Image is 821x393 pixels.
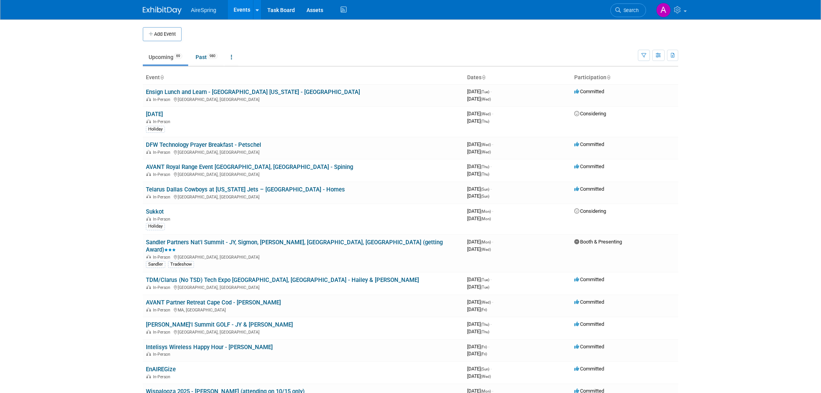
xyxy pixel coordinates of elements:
span: (Tue) [481,285,489,289]
span: [DATE] [467,193,489,199]
span: In-Person [153,374,173,379]
span: In-Person [153,285,173,290]
span: [DATE] [467,321,492,327]
a: TDM/Clarus (No TSD) Tech Expo [GEOGRAPHIC_DATA], [GEOGRAPHIC_DATA] - Hailey & [PERSON_NAME] [146,276,419,283]
span: (Thu) [481,119,489,123]
span: (Sun) [481,194,489,198]
div: Holiday [146,126,165,133]
span: (Mon) [481,240,491,244]
span: (Tue) [481,90,489,94]
a: Ensign Lunch and Learn - [GEOGRAPHIC_DATA] [US_STATE] - [GEOGRAPHIC_DATA] [146,89,360,96]
span: (Thu) [481,165,489,169]
span: 69 [174,53,182,59]
div: Holiday [146,223,165,230]
a: [PERSON_NAME]'l Summit GOLF - JY & [PERSON_NAME] [146,321,293,328]
span: (Fri) [481,308,487,312]
span: - [492,208,493,214]
div: [GEOGRAPHIC_DATA], [GEOGRAPHIC_DATA] [146,193,461,200]
span: Search [621,7,639,13]
span: (Thu) [481,330,489,334]
span: Committed [574,276,604,282]
span: [DATE] [467,344,489,350]
span: (Mon) [481,217,491,221]
span: Considering [574,111,606,117]
a: EnAIREGize [146,366,176,373]
span: - [490,321,492,327]
a: Sort by Participation Type [606,74,610,80]
img: In-Person Event [146,97,151,101]
span: [DATE] [467,149,491,155]
img: In-Person Event [146,374,151,378]
span: In-Person [153,150,173,155]
img: ExhibitDay [143,7,182,14]
span: [DATE] [467,239,493,245]
span: [DATE] [467,111,493,117]
a: Telarus Dallas Cowboys at [US_STATE] Jets – [GEOGRAPHIC_DATA] - Homes [146,186,345,193]
span: Committed [574,344,604,350]
button: Add Event [143,27,182,41]
span: - [490,276,492,282]
span: AireSpring [191,7,216,13]
span: - [490,163,492,169]
span: In-Person [153,172,173,177]
div: [GEOGRAPHIC_DATA], [GEOGRAPHIC_DATA] [146,96,461,102]
span: (Sun) [481,367,489,371]
span: In-Person [153,255,173,260]
span: - [490,186,492,192]
span: Considering [574,208,606,214]
span: Committed [574,141,604,147]
span: - [492,111,493,117]
a: Search [610,3,646,17]
a: Sort by Event Name [160,74,164,80]
span: Committed [574,163,604,169]
div: [GEOGRAPHIC_DATA], [GEOGRAPHIC_DATA] [146,254,461,260]
th: Event [143,71,464,84]
span: In-Person [153,352,173,357]
img: In-Person Event [146,195,151,198]
div: [GEOGRAPHIC_DATA], [GEOGRAPHIC_DATA] [146,329,461,335]
a: Sort by Start Date [482,74,485,80]
span: [DATE] [467,96,491,102]
span: [DATE] [467,276,492,282]
span: (Thu) [481,172,489,176]
div: [GEOGRAPHIC_DATA], [GEOGRAPHIC_DATA] [146,284,461,290]
span: [DATE] [467,366,492,372]
span: [DATE] [467,329,489,334]
span: In-Person [153,330,173,335]
th: Dates [464,71,571,84]
span: In-Person [153,97,173,102]
a: DFW Technology Prayer Breakfast - Petschel [146,141,261,148]
span: [DATE] [467,373,491,379]
img: Aila Ortiaga [656,3,671,17]
div: [GEOGRAPHIC_DATA], [GEOGRAPHIC_DATA] [146,149,461,155]
span: - [490,89,492,94]
a: Sukkot [146,208,164,215]
span: [DATE] [467,118,489,124]
a: [DATE] [146,111,163,118]
a: Past980 [190,50,223,64]
span: - [488,344,489,350]
div: Sandler [146,261,165,268]
span: (Sun) [481,187,489,191]
span: Committed [574,186,604,192]
span: In-Person [153,119,173,124]
span: In-Person [153,308,173,313]
span: [DATE] [467,284,489,290]
span: (Mon) [481,209,491,214]
img: In-Person Event [146,150,151,154]
a: AVANT Partner Retreat Cape Cod - [PERSON_NAME] [146,299,281,306]
span: Booth & Presenting [574,239,622,245]
span: [DATE] [467,186,492,192]
img: In-Person Event [146,172,151,176]
a: Intelisys Wireless Happy Hour - [PERSON_NAME] [146,344,273,351]
img: In-Person Event [146,352,151,356]
img: In-Person Event [146,308,151,311]
span: (Wed) [481,112,491,116]
span: [DATE] [467,89,492,94]
span: Committed [574,299,604,305]
div: Tradeshow [168,261,194,268]
span: [DATE] [467,141,493,147]
span: In-Person [153,195,173,200]
span: [DATE] [467,299,493,305]
span: Committed [574,321,604,327]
